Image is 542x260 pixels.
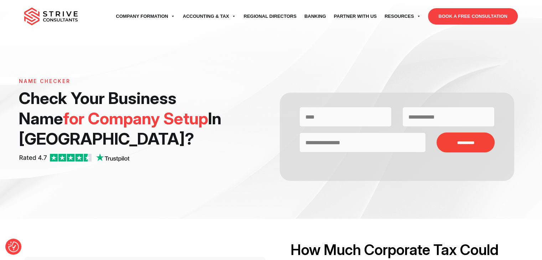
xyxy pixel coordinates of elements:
a: Company Formation [112,6,179,26]
h1: Check Your Business Name In [GEOGRAPHIC_DATA] ? [19,88,236,149]
a: Resources [381,6,424,26]
span: for Company Setup [63,108,208,128]
h6: Name Checker [19,78,236,84]
a: Accounting & Tax [179,6,240,26]
img: main-logo.svg [24,7,78,25]
a: Partner with Us [330,6,381,26]
button: Consent Preferences [8,241,19,252]
a: Banking [300,6,330,26]
a: Regional Directors [240,6,300,26]
img: Revisit consent button [8,241,19,252]
form: Contact form [271,93,523,181]
a: BOOK A FREE CONSULTATION [428,8,517,25]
